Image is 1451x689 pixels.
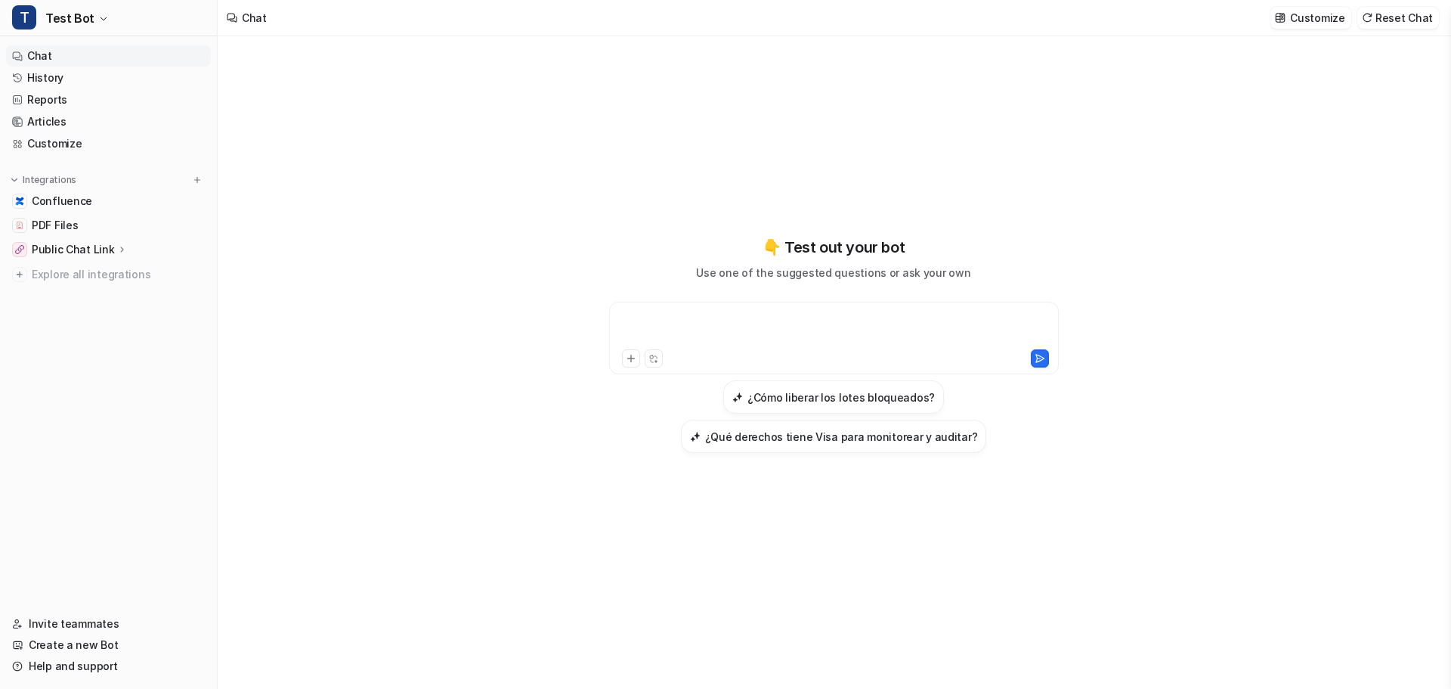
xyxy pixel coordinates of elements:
img: reset [1362,12,1372,23]
a: Customize [6,133,211,154]
a: Explore all integrations [6,264,211,285]
img: ¿Qué derechos tiene Visa para monitorear y auditar? [690,431,701,442]
button: ¿Qué derechos tiene Visa para monitorear y auditar?¿Qué derechos tiene Visa para monitorear y aud... [681,420,987,453]
a: Invite teammates [6,613,211,635]
button: Customize [1270,7,1350,29]
a: PDF FilesPDF Files [6,215,211,236]
img: ¿Cómo liberar los lotes bloqueados? [732,392,743,403]
button: Reset Chat [1357,7,1439,29]
span: Test Bot [45,8,94,29]
span: PDF Files [32,218,78,233]
a: ConfluenceConfluence [6,191,211,212]
img: explore all integrations [12,267,27,282]
a: Create a new Bot [6,635,211,656]
a: Chat [6,45,211,67]
p: 👇 Test out your bot [763,236,905,259]
img: Public Chat Link [15,245,24,254]
h3: ¿Cómo liberar los lotes bloqueados? [747,390,935,405]
img: PDF Files [15,221,24,230]
a: History [6,67,211,88]
button: Integrations [6,172,81,188]
p: Public Chat Link [32,242,115,257]
p: Integrations [23,174,76,186]
img: menu_add.svg [192,175,203,185]
a: Help and support [6,656,211,677]
img: customize [1275,12,1285,23]
span: Confluence [32,194,92,209]
img: expand menu [9,175,20,185]
a: Reports [6,89,211,110]
span: Explore all integrations [32,262,205,287]
div: Chat [242,10,267,26]
button: ¿Cómo liberar los lotes bloqueados?¿Cómo liberar los lotes bloqueados? [723,380,944,414]
h3: ¿Qué derechos tiene Visa para monitorear y auditar? [705,429,978,445]
img: Confluence [15,197,24,206]
span: T [12,5,36,29]
p: Customize [1290,10,1344,26]
p: Use one of the suggested questions or ask your own [696,265,970,281]
a: Articles [6,111,211,132]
